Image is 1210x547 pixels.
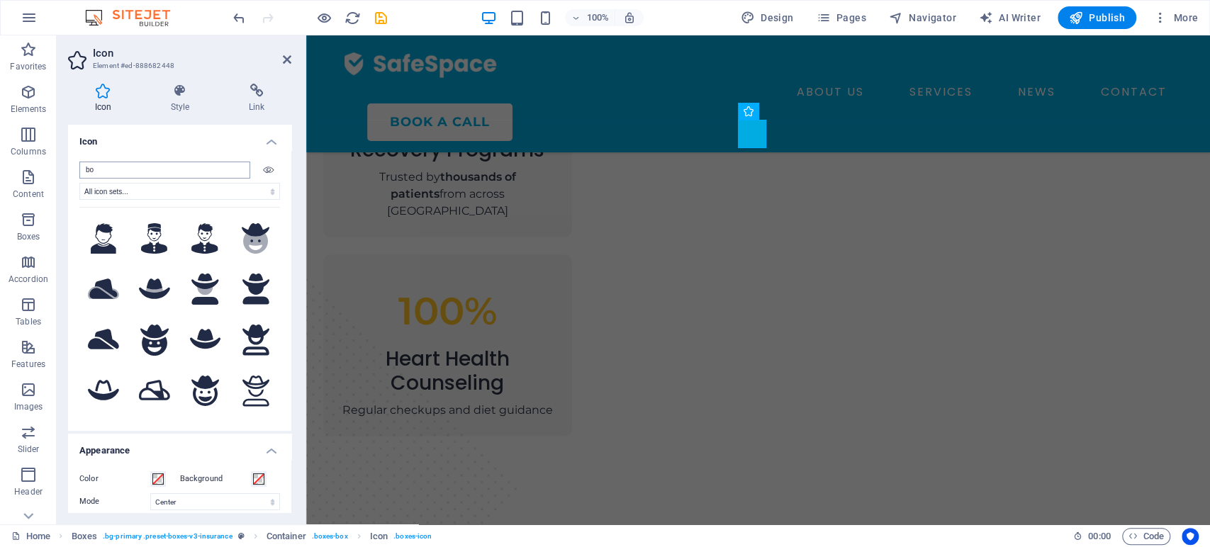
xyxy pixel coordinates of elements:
button: Code [1122,528,1170,545]
div: Design (Ctrl+Alt+Y) [735,6,800,29]
button: User Cowboy (FontAwesome Duotone) [181,265,230,313]
button: Hat Cowboy Side (FontAwesome Solid) [79,316,128,364]
a: Click to cancel selection. Double-click to open Pages [11,528,50,545]
span: Design [741,11,794,25]
p: Features [11,359,45,370]
i: On resize automatically adjust zoom level to fit chosen device. [623,11,636,24]
p: Header [14,486,43,497]
span: . boxes-box [312,528,348,545]
nav: breadcrumb [72,528,432,545]
button: Usercentrics [1182,528,1199,545]
label: Background [180,470,251,487]
button: Click here to leave preview mode and continue editing [315,9,332,26]
p: Accordion [9,273,48,285]
i: Reload page [344,10,361,26]
button: Face Cowboy Hat (FontAwesome Regular) [181,367,230,415]
span: : [1098,531,1100,541]
span: Pages [816,11,866,25]
h3: Element #ed-888682448 [93,60,263,72]
h4: Icon [68,125,291,150]
button: reload [344,9,361,26]
label: Color [79,470,150,487]
button: Design [735,6,800,29]
button: Hat Cowboy Side (FontAwesome Regular) [130,367,179,415]
span: . bg-primary .preset-boxes-v3-insurance [103,528,233,545]
h4: Style [144,84,222,113]
p: Elements [11,103,47,115]
p: Boxes [17,231,40,242]
p: Columns [11,146,46,157]
i: This element is a customizable preset [238,532,245,540]
button: User Cowboy (FontAwesome Solid) [232,265,280,313]
button: Face Cowboy Hat (FontAwesome Duotone) [232,215,280,263]
img: Editor Logo [82,9,188,26]
span: AI Writer [979,11,1041,25]
label: Mode [79,493,150,510]
button: Hat Cowboy (FontAwesome Solid) [181,316,230,364]
span: Click to select. Double-click to edit [370,528,388,545]
p: Images [14,401,43,412]
button: Hat Cowboy Side (FontAwesome Duotone) [79,265,128,313]
button: Boy (IcoFont) [79,215,128,263]
h4: Link [222,84,291,113]
h4: Icon [68,84,144,113]
span: Publish [1069,11,1125,25]
p: Favorites [10,61,46,72]
h6: 100% [586,9,609,26]
button: More [1148,6,1204,29]
span: Click to select. Double-click to edit [267,528,306,545]
p: Slider [18,444,40,455]
h6: Session time [1073,528,1111,545]
button: Pages [810,6,871,29]
button: User Cowboy (FontAwesome Regular) [232,316,280,364]
span: Navigator [889,11,956,25]
span: Code [1128,528,1164,545]
p: Content [13,188,44,200]
button: AI Writer [973,6,1046,29]
button: User Cowboy (FontAwesome Light) [232,367,280,415]
i: Undo: Edit headline (Ctrl+Z) [231,10,247,26]
button: Hat Cowboy (FontAwesome Duotone) [130,265,179,313]
div: Ion Ios Eye Outline (Ionicons) [257,162,280,179]
h4: Appearance [68,434,291,459]
span: 00 00 [1088,528,1110,545]
button: Hat Cowboy (FontAwesome Regular) [79,367,128,415]
span: More [1153,11,1198,25]
button: Hotel Boy Alt (IcoFont) [130,215,179,263]
button: save [372,9,389,26]
button: undo [230,9,247,26]
span: . boxes-icon [393,528,432,545]
input: Search icons (square, star half, etc.) [79,162,250,179]
button: 100% [565,9,615,26]
h2: Icon [93,47,291,60]
i: Save (Ctrl+S) [373,10,389,26]
p: Tables [16,316,41,327]
span: Click to select. Double-click to edit [72,528,97,545]
button: Publish [1058,6,1136,29]
button: Face Cowboy Hat (FontAwesome Solid) [130,316,179,364]
button: Navigator [883,6,962,29]
button: Hotel Boy (IcoFont) [181,215,230,263]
